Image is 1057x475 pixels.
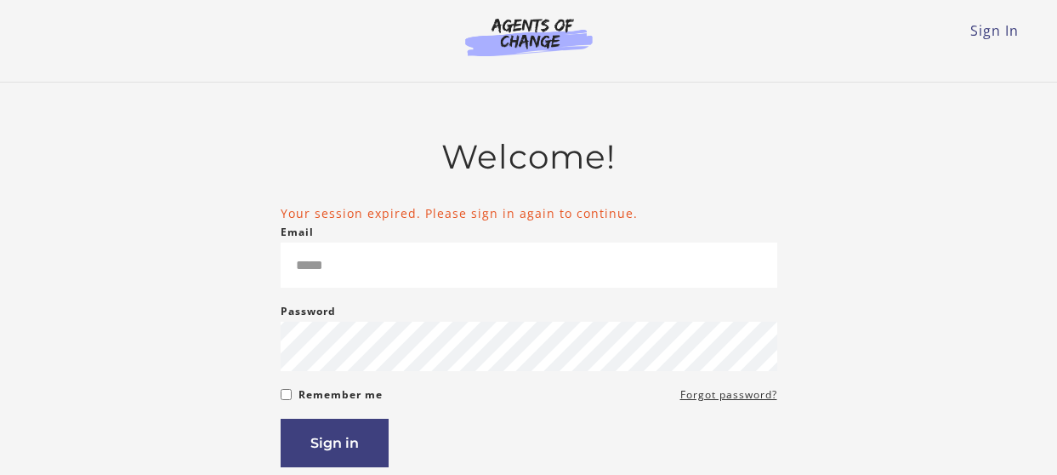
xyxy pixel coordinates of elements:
[281,301,336,322] label: Password
[281,204,777,222] li: Your session expired. Please sign in again to continue.
[281,222,314,243] label: Email
[680,385,777,405] a: Forgot password?
[970,21,1019,40] a: Sign In
[447,17,611,56] img: Agents of Change Logo
[298,385,383,405] label: Remember me
[281,137,777,177] h2: Welcome!
[281,419,389,467] button: Sign in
